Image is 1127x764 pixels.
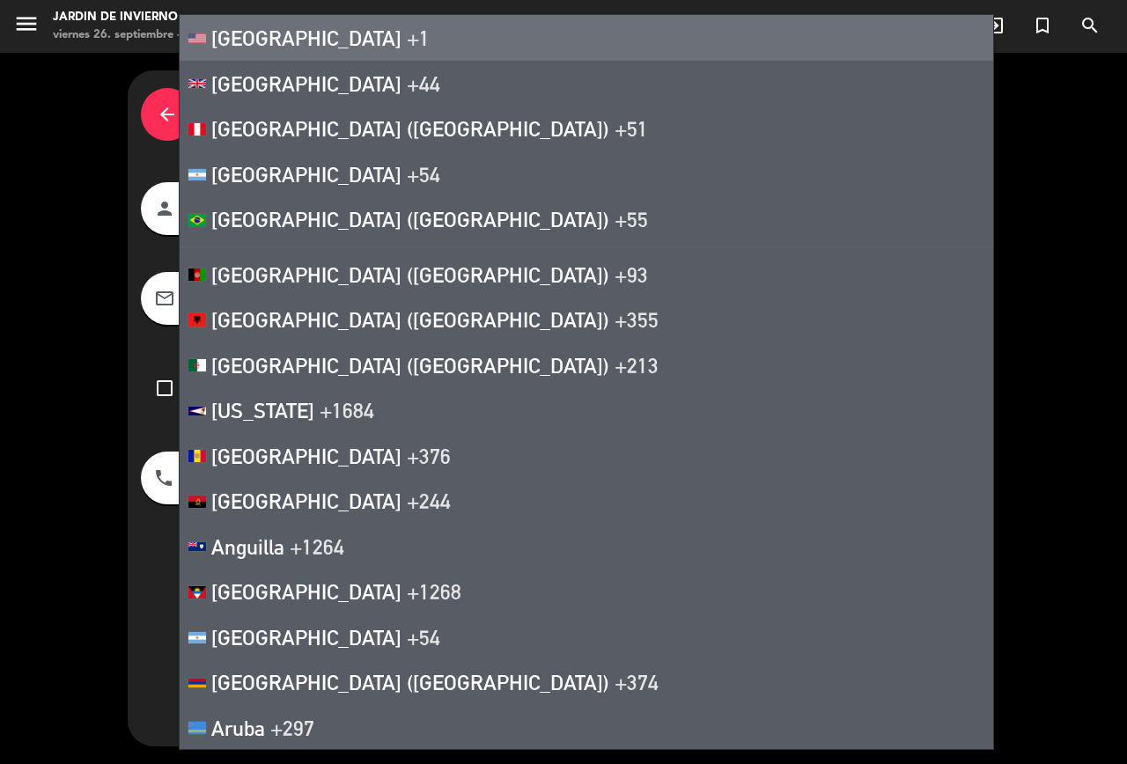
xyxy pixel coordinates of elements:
[211,162,401,187] span: [GEOGRAPHIC_DATA]
[615,116,648,141] span: +51
[157,104,178,125] i: arrow_back
[407,162,440,187] span: +54
[984,15,1005,36] i: exit_to_app
[13,11,40,43] button: menu
[13,11,40,37] i: menu
[407,489,451,513] span: +244
[407,579,461,604] span: +1268
[211,444,401,468] span: [GEOGRAPHIC_DATA]
[211,579,401,604] span: [GEOGRAPHIC_DATA]
[615,353,659,378] span: +213
[211,262,609,287] span: [GEOGRAPHIC_DATA] (‫[GEOGRAPHIC_DATA]‬‎)
[211,307,609,332] span: [GEOGRAPHIC_DATA] ([GEOGRAPHIC_DATA])
[615,307,659,332] span: +355
[211,398,314,422] span: [US_STATE]
[211,489,401,513] span: [GEOGRAPHIC_DATA]
[615,670,659,694] span: +374
[53,9,216,26] div: JARDIN DE INVIERNO
[1079,15,1101,36] i: search
[615,262,648,287] span: +93
[407,71,440,96] span: +44
[320,398,374,422] span: +1684
[290,534,344,559] span: +1264
[407,444,451,468] span: +376
[407,625,440,650] span: +54
[211,116,609,141] span: [GEOGRAPHIC_DATA] ([GEOGRAPHIC_DATA])
[141,84,687,145] div: Datos del cliente
[154,288,175,309] i: mail_outline
[211,670,609,694] span: [GEOGRAPHIC_DATA] ([GEOGRAPHIC_DATA])
[615,207,648,231] span: +55
[211,207,609,231] span: [GEOGRAPHIC_DATA] ([GEOGRAPHIC_DATA])
[211,716,265,740] span: Aruba
[1032,15,1053,36] i: turned_in_not
[154,378,175,399] i: check_box_outline_blank
[153,467,174,489] i: phone
[211,71,401,96] span: [GEOGRAPHIC_DATA]
[270,716,314,740] span: +297
[53,26,216,44] div: viernes 26. septiembre - 19:31
[154,198,175,219] i: person
[211,625,401,650] span: [GEOGRAPHIC_DATA]
[211,353,609,378] span: [GEOGRAPHIC_DATA] (‫[GEOGRAPHIC_DATA]‬‎)
[211,534,284,559] span: Anguilla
